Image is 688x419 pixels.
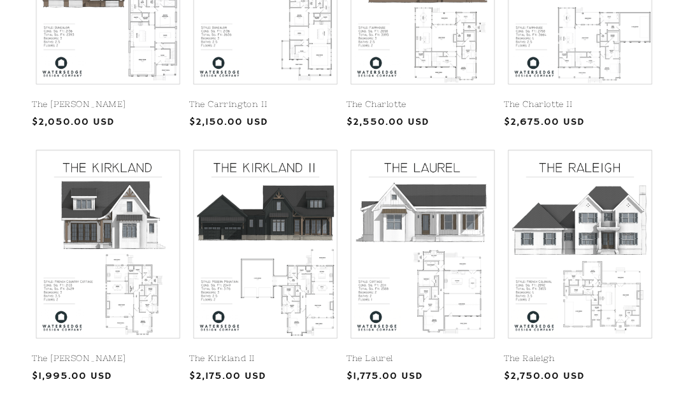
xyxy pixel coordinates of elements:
a: The Charlotte [347,99,499,110]
a: The [PERSON_NAME] [32,353,184,364]
a: The [PERSON_NAME] [32,99,184,110]
a: The Laurel [347,353,499,364]
a: The Raleigh [504,353,656,364]
a: The Kirkland II [189,353,341,364]
a: The Charlotte II [504,99,656,110]
a: The Carrington II [189,99,341,110]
